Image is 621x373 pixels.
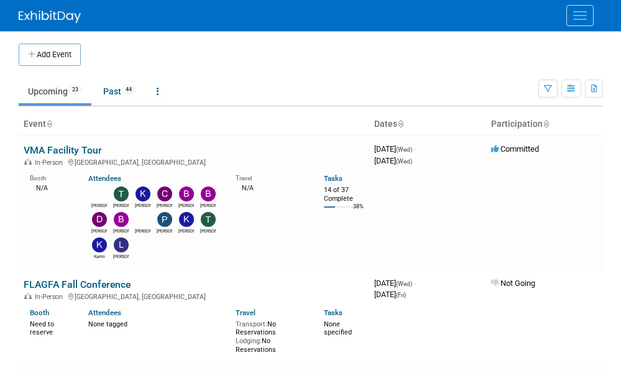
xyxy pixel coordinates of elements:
img: Amanda Smith [92,186,107,201]
div: Booth [30,170,70,182]
span: In-Person [35,159,67,167]
span: (Wed) [396,146,412,153]
div: Brian Lee [113,227,129,234]
img: ExhibitDay [19,11,81,23]
div: N/A [30,183,70,193]
span: [DATE] [374,290,406,299]
div: Amanda Smith [91,201,107,209]
a: Attendees [88,308,121,317]
img: Christopher Thompson [157,186,172,201]
div: Patrick Champagne [157,227,172,234]
a: Tasks [324,308,343,317]
a: Upcoming23 [19,80,91,103]
span: 44 [122,85,136,94]
div: Karrin Scott [91,252,107,260]
div: Brian Peek [200,201,216,209]
a: Tasks [324,174,343,183]
div: N/A [236,183,305,193]
span: - [414,144,416,154]
th: Participation [486,114,603,135]
div: Kelly Seliga [135,201,150,209]
a: VMA Facility Tour [24,144,102,156]
a: Attendees [88,174,121,183]
img: Teri Beth Perkins [114,186,129,201]
a: Travel [236,308,255,317]
img: Kim M [179,212,194,227]
span: [DATE] [374,279,416,288]
div: [GEOGRAPHIC_DATA], [GEOGRAPHIC_DATA] [24,157,364,167]
a: Booth [30,308,49,317]
img: Ryan McHugh [136,212,150,227]
div: [GEOGRAPHIC_DATA], [GEOGRAPHIC_DATA] [24,291,364,301]
button: Menu [566,5,594,26]
div: Christopher Thompson [157,201,172,209]
div: Need to reserve [30,318,70,337]
span: - [414,279,416,288]
img: David Perry [92,212,107,227]
img: Brian Lee [114,212,129,227]
img: Bobby Zitzka [179,186,194,201]
div: No Reservations No Reservations [236,318,305,354]
th: Dates [369,114,486,135]
div: David Perry [91,227,107,234]
a: Sort by Event Name [46,119,52,129]
span: 23 [68,85,82,94]
span: Committed [491,144,539,154]
img: Lee Feeser [114,237,129,252]
span: In-Person [35,293,67,301]
img: Kelly Seliga [136,186,150,201]
a: Sort by Participation Type [543,119,549,129]
a: Sort by Start Date [397,119,403,129]
img: Brian Peek [201,186,216,201]
div: Bobby Zitzka [178,201,194,209]
span: (Fri) [396,292,406,298]
span: [DATE] [374,144,416,154]
a: Past44 [94,80,145,103]
img: Tony Lewis [201,212,216,227]
th: Event [19,114,369,135]
span: [DATE] [374,156,412,165]
span: None specified [324,320,352,337]
div: Ryan McHugh [135,227,150,234]
div: Travel [236,170,305,182]
td: 38% [353,203,364,220]
span: Not Going [491,279,535,288]
img: In-Person Event [24,159,32,165]
img: Patrick Champagne [157,212,172,227]
button: Add Event [19,44,81,66]
div: None tagged [88,318,226,329]
span: (Wed) [396,158,412,165]
div: Lee Feeser [113,252,129,260]
div: 14 of 37 Complete [324,186,364,203]
div: Tony Lewis [200,227,216,234]
span: Transport: [236,320,267,328]
span: Lodging: [236,337,262,345]
span: (Wed) [396,280,412,287]
div: Kim M [178,227,194,234]
img: Karrin Scott [92,237,107,252]
div: Teri Beth Perkins [113,201,129,209]
a: FLAGFA Fall Conference [24,279,131,290]
img: In-Person Event [24,293,32,299]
